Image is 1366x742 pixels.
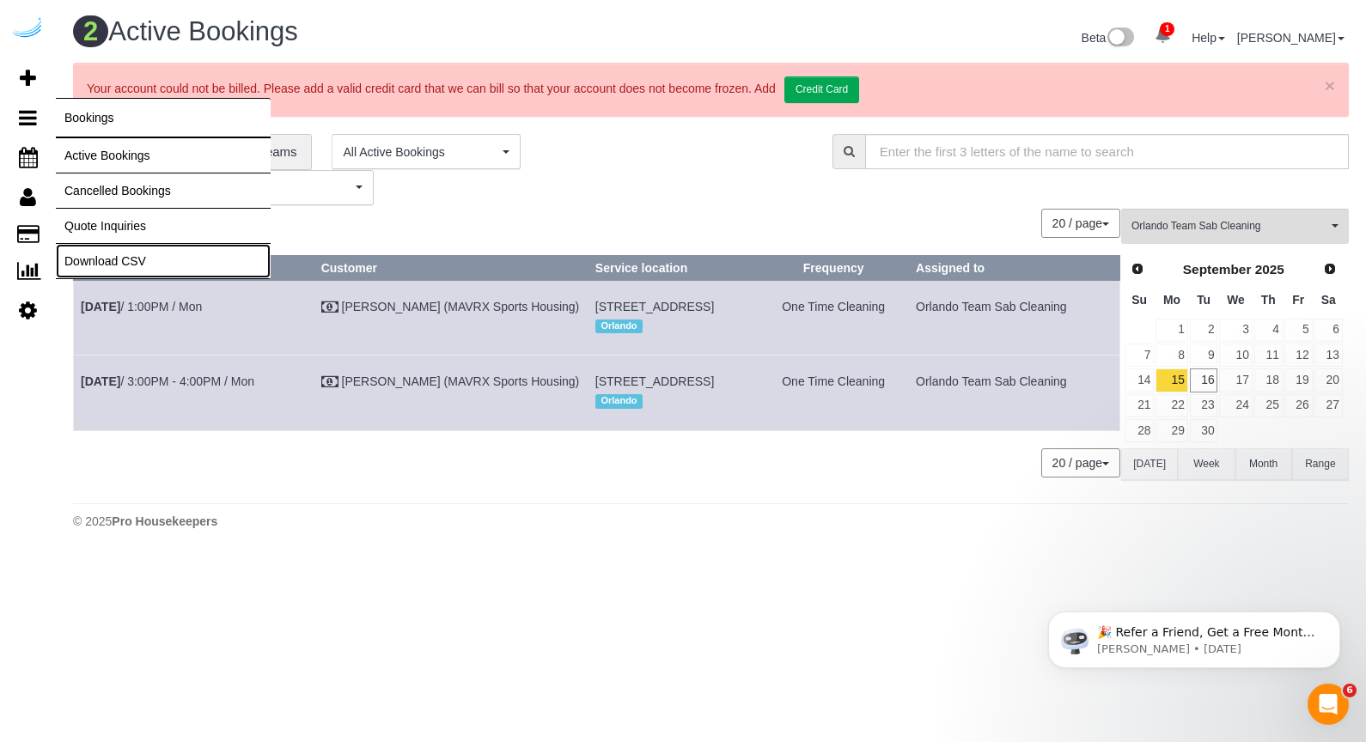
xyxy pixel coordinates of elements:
iframe: Intercom notifications message [1022,575,1366,696]
button: 20 / page [1041,448,1120,477]
span: Prev [1131,262,1144,276]
span: [STREET_ADDRESS] [595,374,714,388]
a: [PERSON_NAME] (MAVRX Sports Housing) [342,374,580,388]
div: Location [595,390,752,412]
a: Beta [1082,31,1135,45]
a: [PERSON_NAME] [1237,31,1345,45]
a: 10 [1219,344,1252,367]
span: Orlando [595,394,643,408]
div: © 2025 [73,513,1349,530]
a: [DATE]/ 3:00PM - 4:00PM / Mon [81,374,254,388]
button: Orlando Team Sab Cleaning [1121,209,1349,244]
a: 15 [1156,368,1187,392]
a: 2 [1190,319,1218,342]
a: [PERSON_NAME] (MAVRX Sports Housing) [342,300,580,313]
a: Cancelled Bookings [56,173,271,208]
b: [DATE] [81,374,120,388]
span: Orlando [595,319,643,333]
a: 28 [1125,419,1154,442]
a: 4 [1254,319,1283,342]
span: 2025 [1255,262,1284,277]
img: New interface [1106,27,1134,50]
nav: Pagination navigation [1042,448,1120,477]
a: 17 [1219,368,1252,392]
span: 1 [1160,22,1174,36]
strong: Pro Housekeepers [112,514,217,528]
b: [DATE] [81,300,120,313]
td: Assigned to [909,280,1120,355]
a: 24 [1219,394,1252,417]
td: Frequency [759,356,909,430]
td: Frequency [759,280,909,355]
span: Thursday [1261,293,1276,307]
span: Next [1323,262,1337,276]
a: 13 [1314,344,1343,367]
th: Frequency [759,255,909,280]
td: Schedule date [74,280,314,355]
a: Download CSV [56,244,271,278]
a: 16 [1190,368,1218,392]
a: 18 [1254,368,1283,392]
span: Bookings [56,98,271,137]
span: Your account could not be billed. Please add a valid credit card that we can bill so that your ac... [87,82,859,95]
span: Saturday [1321,293,1336,307]
a: 14 [1125,368,1154,392]
span: Wednesday [1227,293,1245,307]
span: Friday [1292,293,1304,307]
ul: Bookings [56,137,271,279]
span: September [1183,262,1252,277]
h1: Active Bookings [73,17,698,46]
a: 12 [1284,344,1313,367]
input: Enter the first 3 letters of the name to search [865,134,1349,169]
th: Service location [588,255,759,280]
button: Range [1292,448,1349,480]
a: Quote Inquiries [56,209,271,243]
a: 19 [1284,368,1313,392]
a: 22 [1156,394,1187,417]
a: 20 [1314,368,1343,392]
span: Tuesday [1197,293,1210,307]
button: 20 / page [1041,209,1120,238]
a: Next [1318,257,1342,281]
span: Monday [1163,293,1180,307]
a: 1 [1156,319,1187,342]
button: Week [1178,448,1235,480]
td: Service location [588,280,759,355]
button: [DATE] [1121,448,1178,480]
a: 11 [1254,344,1283,367]
i: Check Payment [321,301,338,313]
span: [STREET_ADDRESS] [595,300,714,313]
td: Customer [314,280,588,355]
a: 30 [1190,419,1218,442]
a: Credit Card [784,76,859,103]
button: Month [1235,448,1292,480]
a: 23 [1190,394,1218,417]
div: Location [595,315,752,338]
td: Schedule date [74,356,314,430]
iframe: Intercom live chat [1308,684,1349,725]
a: 7 [1125,344,1154,367]
img: Automaid Logo [10,17,45,41]
td: Service location [588,356,759,430]
span: Sunday [1131,293,1147,307]
td: Assigned to [909,356,1120,430]
a: Help [1192,31,1225,45]
a: 9 [1190,344,1218,367]
a: 8 [1156,344,1187,367]
span: Orlando Team Sab Cleaning [1131,219,1327,234]
th: Assigned to [909,255,1120,280]
button: All Active Bookings [332,134,521,169]
a: 6 [1314,319,1343,342]
a: 25 [1254,394,1283,417]
a: 29 [1156,419,1187,442]
a: Prev [1125,257,1150,281]
nav: Pagination navigation [1042,209,1120,238]
a: 3 [1219,319,1252,342]
span: 2 [73,15,108,47]
td: Customer [314,356,588,430]
a: 21 [1125,394,1154,417]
